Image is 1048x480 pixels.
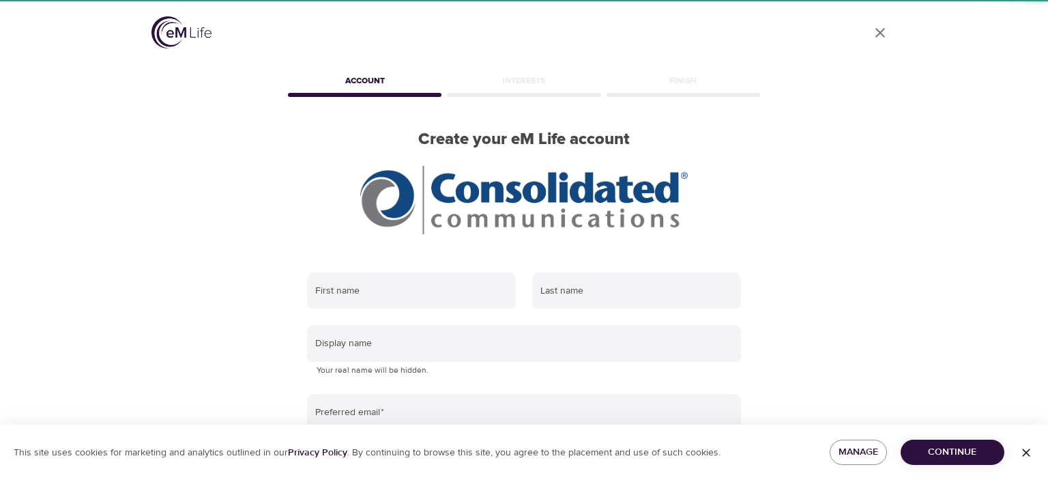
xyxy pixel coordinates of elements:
p: Your real name will be hidden. [317,364,731,378]
h2: Create your eM Life account [285,130,763,150]
a: Privacy Policy [288,447,347,459]
button: Manage [830,440,887,465]
img: CCI%20logo_rgb_hr.jpg [360,166,688,234]
span: Continue [912,444,993,461]
a: close [864,16,897,49]
span: Manage [841,444,876,461]
img: logo [151,16,212,48]
button: Continue [901,440,1004,465]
